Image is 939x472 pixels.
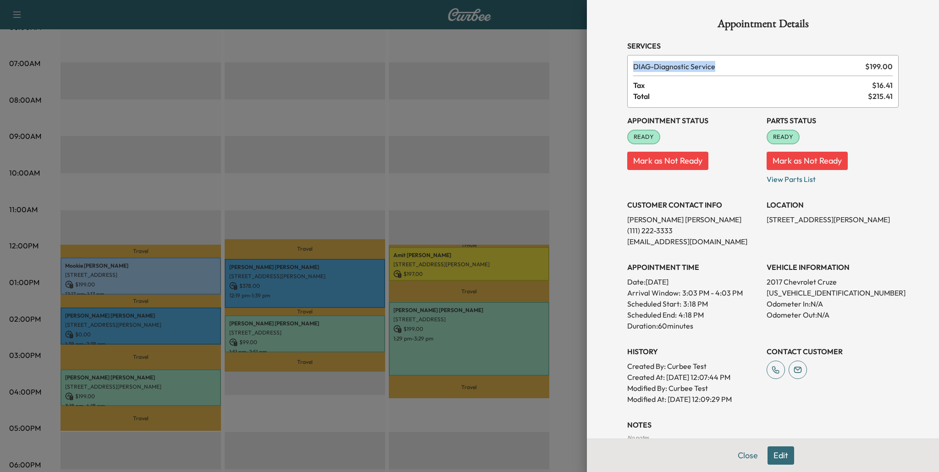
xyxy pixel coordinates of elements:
[627,346,759,357] h3: History
[732,446,764,465] button: Close
[627,372,759,383] p: Created At : [DATE] 12:07:44 PM
[628,132,659,142] span: READY
[768,446,794,465] button: Edit
[767,115,899,126] h3: Parts Status
[767,309,899,320] p: Odometer Out: N/A
[627,287,759,298] p: Arrival Window:
[627,262,759,273] h3: APPOINTMENT TIME
[767,276,899,287] p: 2017 Chevrolet Cruze
[627,383,759,394] p: Modified By : Curbee Test
[627,394,759,405] p: Modified At : [DATE] 12:09:29 PM
[683,298,708,309] p: 3:18 PM
[768,132,799,142] span: READY
[627,419,899,430] h3: NOTES
[633,91,868,102] span: Total
[767,262,899,273] h3: VEHICLE INFORMATION
[627,214,759,225] p: [PERSON_NAME] [PERSON_NAME]
[767,298,899,309] p: Odometer In: N/A
[868,91,893,102] span: $ 215.41
[767,170,899,185] p: View Parts List
[627,152,708,170] button: Mark as Not Ready
[767,214,899,225] p: [STREET_ADDRESS][PERSON_NAME]
[627,236,759,247] p: [EMAIL_ADDRESS][DOMAIN_NAME]
[767,287,899,298] p: [US_VEHICLE_IDENTIFICATION_NUMBER]
[767,152,848,170] button: Mark as Not Ready
[767,199,899,210] h3: LOCATION
[627,225,759,236] p: (111) 222-3333
[627,115,759,126] h3: Appointment Status
[627,18,899,33] h1: Appointment Details
[682,287,743,298] span: 3:03 PM - 4:03 PM
[627,199,759,210] h3: CUSTOMER CONTACT INFO
[872,80,893,91] span: $ 16.41
[627,298,681,309] p: Scheduled Start:
[633,80,872,91] span: Tax
[679,309,704,320] p: 4:18 PM
[627,320,759,331] p: Duration: 60 minutes
[627,309,677,320] p: Scheduled End:
[767,346,899,357] h3: CONTACT CUSTOMER
[633,61,862,72] span: Diagnostic Service
[627,361,759,372] p: Created By : Curbee Test
[865,61,893,72] span: $ 199.00
[627,276,759,287] p: Date: [DATE]
[627,434,899,441] div: No notes
[627,40,899,51] h3: Services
